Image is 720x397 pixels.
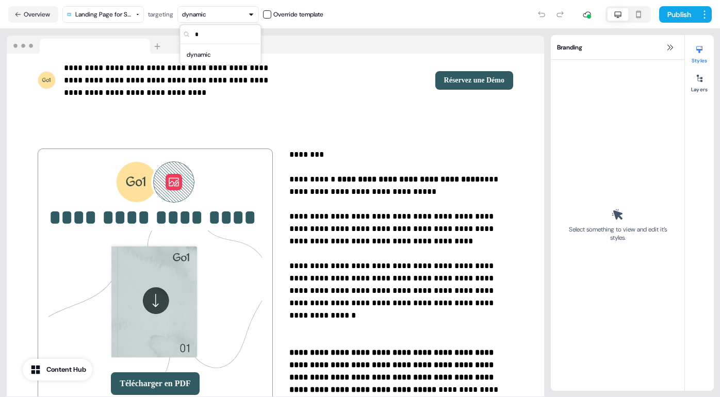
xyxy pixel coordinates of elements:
[177,6,259,23] button: dynamic
[8,6,58,23] button: Overview
[182,9,206,20] div: dynamic
[7,36,165,54] img: Browser topbar
[659,6,697,23] button: Publish
[435,71,513,90] button: Réservez une Démo
[148,9,173,20] div: targeting
[48,230,262,373] img: Image
[23,359,92,381] button: Content Hub
[46,365,86,375] div: Content Hub
[565,225,670,242] div: Select something to view and edit it’s styles.
[685,41,714,64] button: Styles
[187,49,211,60] div: dynamic
[280,71,513,90] div: Réservez une Démo
[551,35,684,60] div: Branding
[75,9,132,20] div: Landing Page for Social Hook - AI Prompts
[685,70,714,93] button: Layers
[111,372,199,395] button: Télécharger en PDF
[48,372,262,395] div: Télécharger en PDF
[273,9,323,20] div: Override template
